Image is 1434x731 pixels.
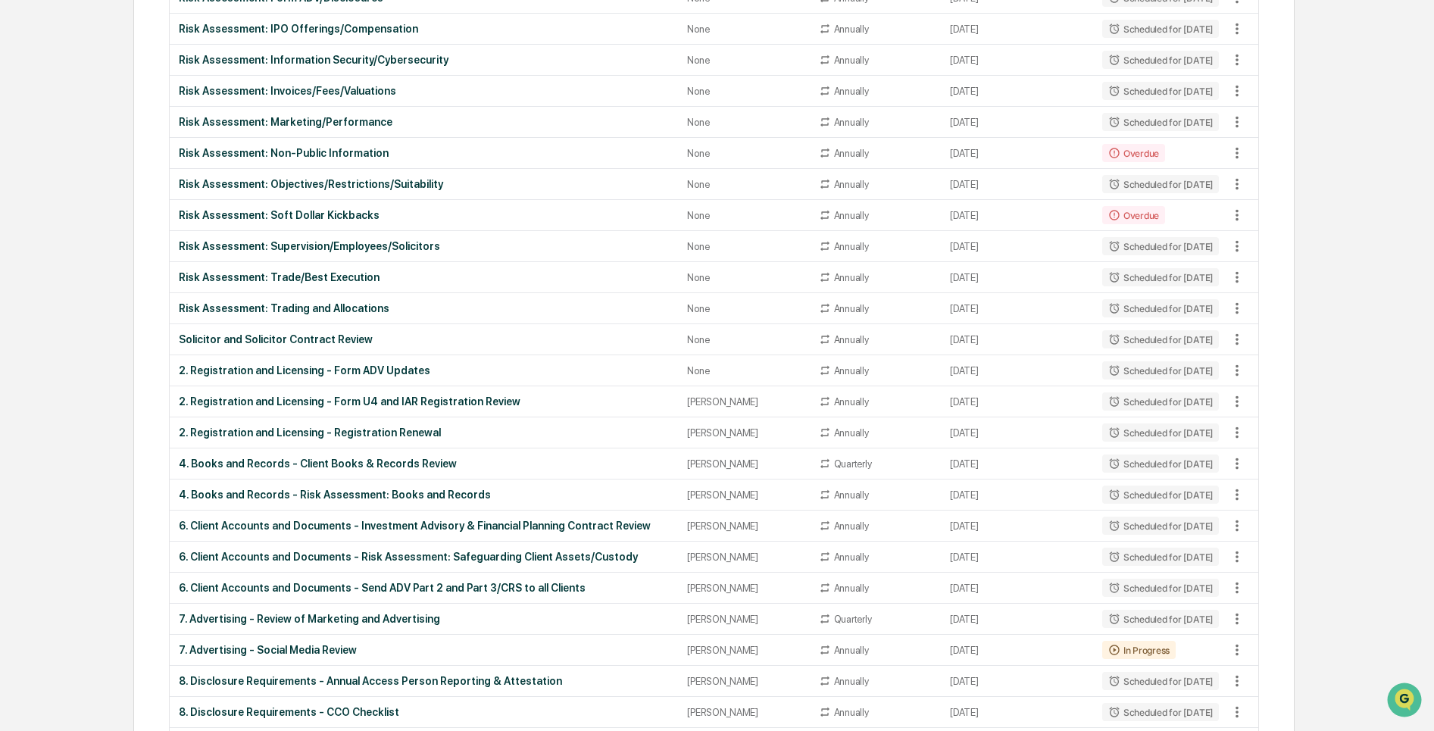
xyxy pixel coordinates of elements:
[179,209,670,221] div: Risk Assessment: Soft Dollar Kickbacks
[941,542,1093,573] td: [DATE]
[30,220,95,235] span: Data Lookup
[179,364,670,376] div: 2. Registration and Licensing - Form ADV Updates
[1102,610,1219,628] div: Scheduled for [DATE]
[1102,113,1219,131] div: Scheduled for [DATE]
[30,191,98,206] span: Preclearance
[179,706,670,718] div: 8. Disclosure Requirements - CCO Checklist
[179,271,670,283] div: Risk Assessment: Trade/Best Execution
[834,179,869,190] div: Annually
[941,697,1093,728] td: [DATE]
[1102,423,1219,442] div: Scheduled for [DATE]
[834,23,869,35] div: Annually
[1102,517,1219,535] div: Scheduled for [DATE]
[941,386,1093,417] td: [DATE]
[941,635,1093,666] td: [DATE]
[687,707,800,718] div: [PERSON_NAME]
[125,191,188,206] span: Attestations
[1102,579,1219,597] div: Scheduled for [DATE]
[687,645,800,656] div: [PERSON_NAME]
[687,179,800,190] div: None
[941,138,1093,169] td: [DATE]
[687,614,800,625] div: [PERSON_NAME]
[834,676,869,687] div: Annually
[834,117,869,128] div: Annually
[687,334,800,345] div: None
[834,707,869,718] div: Annually
[1102,299,1219,317] div: Scheduled for [DATE]
[15,116,42,143] img: 1746055101610-c473b297-6a78-478c-a979-82029cc54cd1
[1102,175,1219,193] div: Scheduled for [DATE]
[687,458,800,470] div: [PERSON_NAME]
[941,200,1093,231] td: [DATE]
[1102,144,1165,162] div: Overdue
[1386,681,1426,722] iframe: Open customer support
[179,675,670,687] div: 8. Disclosure Requirements - Annual Access Person Reporting & Attestation
[1102,268,1219,286] div: Scheduled for [DATE]
[941,262,1093,293] td: [DATE]
[179,489,670,501] div: 4. Books and Records - Risk Assessment: Books and Records
[941,573,1093,604] td: [DATE]
[834,396,869,408] div: Annually
[941,448,1093,480] td: [DATE]
[834,334,869,345] div: Annually
[179,240,670,252] div: Risk Assessment: Supervision/Employees/Solicitors
[834,55,869,66] div: Annually
[687,272,800,283] div: None
[941,355,1093,386] td: [DATE]
[687,55,800,66] div: None
[15,221,27,233] div: 🔎
[52,116,248,131] div: Start new chat
[687,583,800,594] div: [PERSON_NAME]
[1102,206,1165,224] div: Overdue
[1102,672,1219,690] div: Scheduled for [DATE]
[687,365,800,376] div: None
[941,76,1093,107] td: [DATE]
[687,241,800,252] div: None
[179,582,670,594] div: 6. Client Accounts and Documents - Send ADV Part 2 and Part 3/CRS to all Clients
[834,210,869,221] div: Annually
[15,192,27,205] div: 🖐️
[179,395,670,408] div: 2. Registration and Licensing - Form U4 and IAR Registration Review
[104,185,194,212] a: 🗄️Attestations
[179,302,670,314] div: Risk Assessment: Trading and Allocations
[1102,392,1219,411] div: Scheduled for [DATE]
[687,427,800,439] div: [PERSON_NAME]
[834,458,872,470] div: Quarterly
[687,148,800,159] div: None
[941,480,1093,511] td: [DATE]
[179,644,670,656] div: 7. Advertising - Social Media Review
[834,583,869,594] div: Annually
[834,427,869,439] div: Annually
[258,120,276,139] button: Start new chat
[151,257,183,268] span: Pylon
[1102,82,1219,100] div: Scheduled for [DATE]
[1102,455,1219,473] div: Scheduled for [DATE]
[941,666,1093,697] td: [DATE]
[179,458,670,470] div: 4. Books and Records - Client Books & Records Review
[941,293,1093,324] td: [DATE]
[1102,20,1219,38] div: Scheduled for [DATE]
[1102,548,1219,566] div: Scheduled for [DATE]
[179,85,670,97] div: Risk Assessment: Invoices/Fees/Valuations
[1102,641,1176,659] div: In Progress
[179,551,670,563] div: 6. Client Accounts and Documents - Risk Assessment: Safeguarding Client Assets/Custody
[687,489,800,501] div: [PERSON_NAME]
[834,303,869,314] div: Annually
[941,169,1093,200] td: [DATE]
[687,86,800,97] div: None
[687,676,800,687] div: [PERSON_NAME]
[1102,486,1219,504] div: Scheduled for [DATE]
[687,23,800,35] div: None
[687,520,800,532] div: [PERSON_NAME]
[834,614,872,625] div: Quarterly
[687,210,800,221] div: None
[834,365,869,376] div: Annually
[1102,330,1219,348] div: Scheduled for [DATE]
[687,303,800,314] div: None
[9,185,104,212] a: 🖐️Preclearance
[687,396,800,408] div: [PERSON_NAME]
[941,107,1093,138] td: [DATE]
[179,116,670,128] div: Risk Assessment: Marketing/Performance
[179,613,670,625] div: 7. Advertising - Review of Marketing and Advertising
